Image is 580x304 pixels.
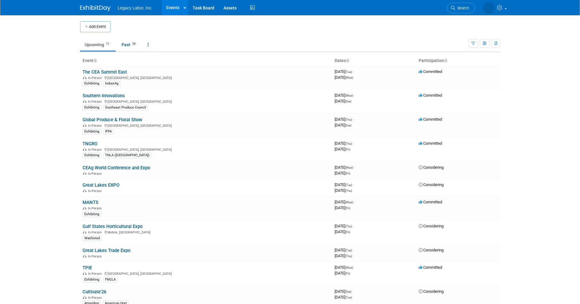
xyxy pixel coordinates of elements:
div: [GEOGRAPHIC_DATA], [GEOGRAPHIC_DATA] [83,75,330,80]
span: In-Person [88,254,104,258]
a: TNGRO [83,141,97,147]
span: In-Person [88,124,104,128]
div: Exhibiting [83,277,101,282]
span: [DATE] [335,271,350,275]
span: [DATE] [335,182,354,187]
span: (Thu) [345,142,352,145]
div: IFPA [103,129,114,134]
div: IndoorAg [103,81,120,86]
a: Past29 [117,39,142,50]
span: - [354,265,355,270]
span: Search [455,6,469,10]
div: Waitlisted [83,236,102,241]
span: In-Person [88,189,104,193]
span: - [354,165,355,170]
button: Add Event [80,21,111,32]
a: TPIE [83,265,92,271]
img: In-Person Event [83,272,86,275]
span: Considering [419,289,444,294]
span: Considering [419,165,444,170]
img: In-Person Event [83,189,86,192]
span: - [353,224,354,228]
img: In-Person Event [83,206,86,209]
span: [DATE] [335,123,351,127]
span: In-Person [88,272,104,276]
span: [DATE] [335,69,354,74]
span: Committed [419,141,442,146]
span: In-Person [88,100,104,104]
span: - [354,93,355,98]
span: In-Person [88,172,104,176]
span: (Tue) [345,296,352,299]
div: [GEOGRAPHIC_DATA], [GEOGRAPHIC_DATA] [83,147,330,152]
span: (Fri) [345,148,350,151]
img: In-Person Event [83,100,86,103]
span: Committed [419,69,442,74]
span: Committed [419,93,442,98]
div: [GEOGRAPHIC_DATA], [GEOGRAPHIC_DATA] [83,99,330,104]
span: (Wed) [345,201,353,204]
a: Sort by Participation Type [444,58,447,63]
span: (Wed) [345,266,353,269]
div: Exhibiting [83,105,101,110]
span: [DATE] [335,147,350,151]
div: TNLA ([GEOGRAPHIC_DATA]) [103,153,151,158]
span: [DATE] [335,141,354,146]
span: [DATE] [335,289,353,294]
span: [DATE] [335,200,355,204]
span: - [354,200,355,204]
span: - [353,248,354,252]
span: - [353,182,354,187]
span: In-Person [88,76,104,80]
span: [DATE] [335,224,354,228]
span: (Tue) [345,70,352,74]
div: [GEOGRAPHIC_DATA], [GEOGRAPHIC_DATA] [83,123,330,128]
span: (Fri) [345,272,350,275]
img: ExhibitDay [80,5,111,11]
div: Southeast Produce Council [103,105,148,110]
span: Committed [419,117,442,122]
img: In-Person Event [83,124,86,127]
span: [DATE] [335,99,351,103]
span: In-Person [88,148,104,152]
span: (Wed) [345,76,353,79]
span: Committed [419,265,442,270]
div: Exhibiting [83,212,101,217]
span: (Tue) [345,183,352,187]
span: 29 [131,42,137,46]
span: (Sat) [345,290,351,293]
a: Sort by Start Date [346,58,349,63]
div: Exhibiting [83,81,101,86]
a: Gulf States Horticultural Expo [83,224,142,229]
span: - [353,117,354,122]
a: CEAg World Conference and Expo [83,165,150,171]
a: Great Lakes Trade Expo [83,248,130,253]
div: Exhibiting [83,129,101,134]
span: [DATE] [335,295,352,299]
th: Dates [332,56,416,66]
span: In-Person [88,206,104,210]
span: (Thu) [345,118,352,121]
span: Considering [419,248,444,252]
span: - [353,69,354,74]
a: Cultivate'26 [83,289,106,295]
span: (Thu) [345,189,352,192]
span: (Thu) [345,254,352,258]
th: Event [80,56,332,66]
span: (Sat) [345,124,351,127]
span: Legacy Labor, Inc. [118,5,153,10]
span: 11 [104,42,111,46]
a: Great Lakes EXPO [83,182,119,188]
span: In-Person [88,230,104,234]
span: - [352,289,353,294]
a: Southern Innovations [83,93,125,98]
span: (Sat) [345,100,351,103]
div: Mobile, [GEOGRAPHIC_DATA] [83,230,330,234]
span: [DATE] [335,117,354,122]
a: Upcoming11 [80,39,116,50]
span: [DATE] [335,75,353,80]
a: Search [447,3,475,13]
img: In-Person Event [83,230,86,233]
span: [DATE] [335,171,350,175]
img: In-Person Event [83,148,86,151]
